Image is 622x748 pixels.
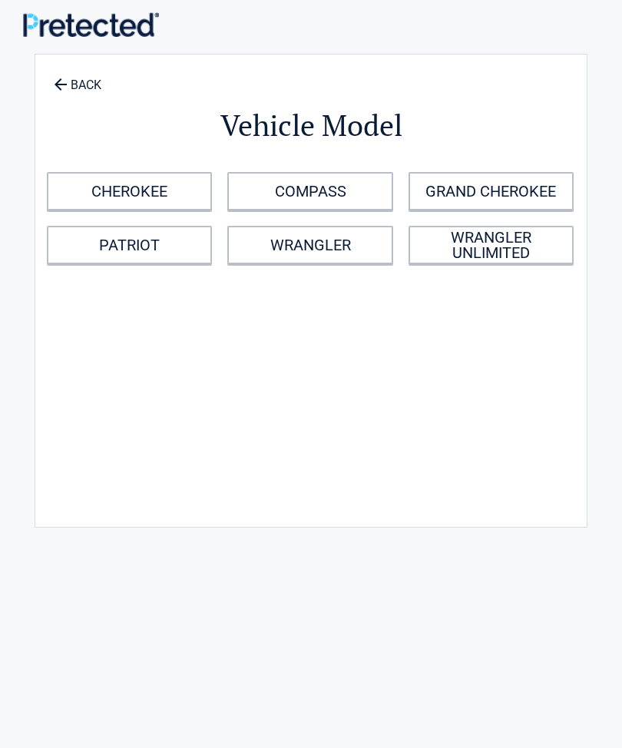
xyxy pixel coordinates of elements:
a: PATRIOT [47,226,212,264]
a: COMPASS [227,172,392,210]
img: Main Logo [23,12,159,37]
a: BACK [51,65,104,91]
a: WRANGLER UNLIMITED [409,226,574,264]
a: WRANGLER [227,226,392,264]
a: GRAND CHEROKEE [409,172,574,210]
h2: Vehicle Model [43,106,579,145]
a: CHEROKEE [47,172,212,210]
